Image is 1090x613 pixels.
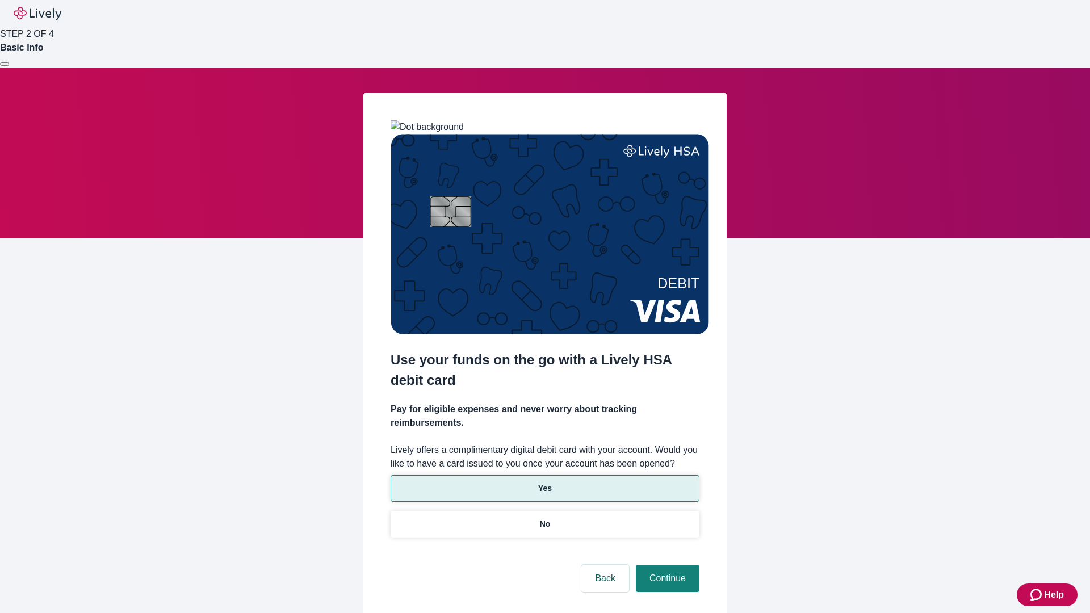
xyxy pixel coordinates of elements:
[391,402,699,430] h4: Pay for eligible expenses and never worry about tracking reimbursements.
[538,482,552,494] p: Yes
[391,511,699,538] button: No
[391,350,699,391] h2: Use your funds on the go with a Lively HSA debit card
[581,565,629,592] button: Back
[391,443,699,471] label: Lively offers a complimentary digital debit card with your account. Would you like to have a card...
[1044,588,1064,602] span: Help
[1017,583,1078,606] button: Zendesk support iconHelp
[391,475,699,502] button: Yes
[636,565,699,592] button: Continue
[391,120,464,134] img: Dot background
[391,134,709,334] img: Debit card
[540,518,551,530] p: No
[14,7,61,20] img: Lively
[1030,588,1044,602] svg: Zendesk support icon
